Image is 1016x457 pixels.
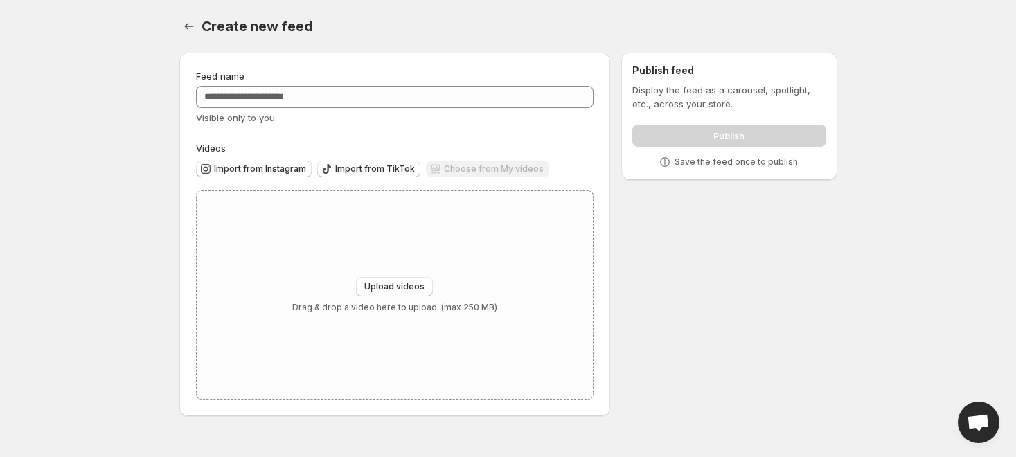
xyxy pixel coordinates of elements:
[675,156,800,168] p: Save the feed once to publish.
[356,277,433,296] button: Upload videos
[196,112,277,123] span: Visible only to you.
[958,402,999,443] a: Open chat
[196,71,244,82] span: Feed name
[292,302,497,313] p: Drag & drop a video here to upload. (max 250 MB)
[196,161,312,177] button: Import from Instagram
[335,163,415,174] span: Import from TikTok
[364,281,425,292] span: Upload videos
[196,143,226,154] span: Videos
[202,18,313,35] span: Create new feed
[632,64,826,78] h2: Publish feed
[317,161,420,177] button: Import from TikTok
[179,17,199,36] button: Settings
[632,83,826,111] p: Display the feed as a carousel, spotlight, etc., across your store.
[214,163,306,174] span: Import from Instagram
